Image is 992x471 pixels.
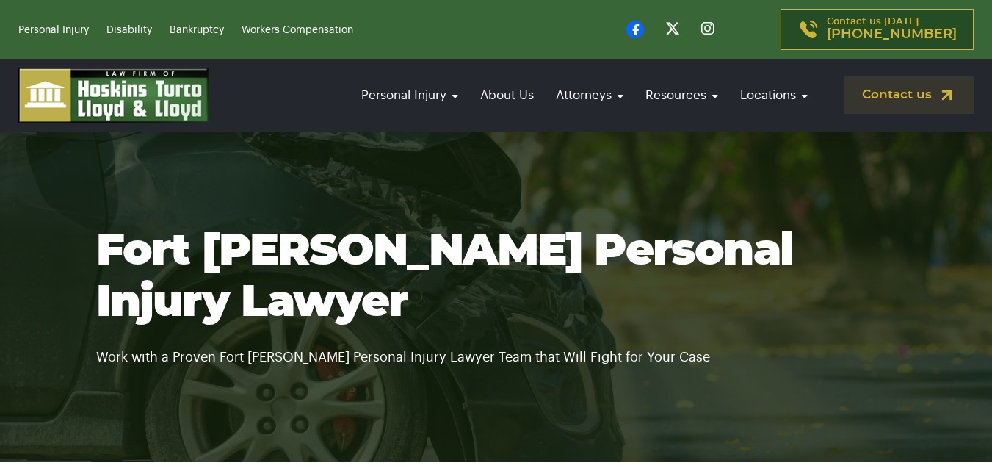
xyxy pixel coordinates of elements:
a: Attorneys [549,74,631,116]
span: Fort [PERSON_NAME] Personal Injury Lawyer [96,229,793,325]
a: Resources [638,74,725,116]
a: About Us [473,74,541,116]
span: [PHONE_NUMBER] [827,27,957,42]
a: Locations [733,74,815,116]
p: Contact us [DATE] [827,17,957,42]
a: Contact us [DATE][PHONE_NUMBER] [781,9,974,50]
p: Work with a Proven Fort [PERSON_NAME] Personal Injury Lawyer Team that Will Fight for Your Case [96,328,897,368]
img: logo [18,68,209,123]
a: Disability [106,25,152,35]
a: Workers Compensation [242,25,353,35]
a: Contact us [844,76,974,114]
a: Personal Injury [18,25,89,35]
a: Personal Injury [354,74,466,116]
a: Bankruptcy [170,25,224,35]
